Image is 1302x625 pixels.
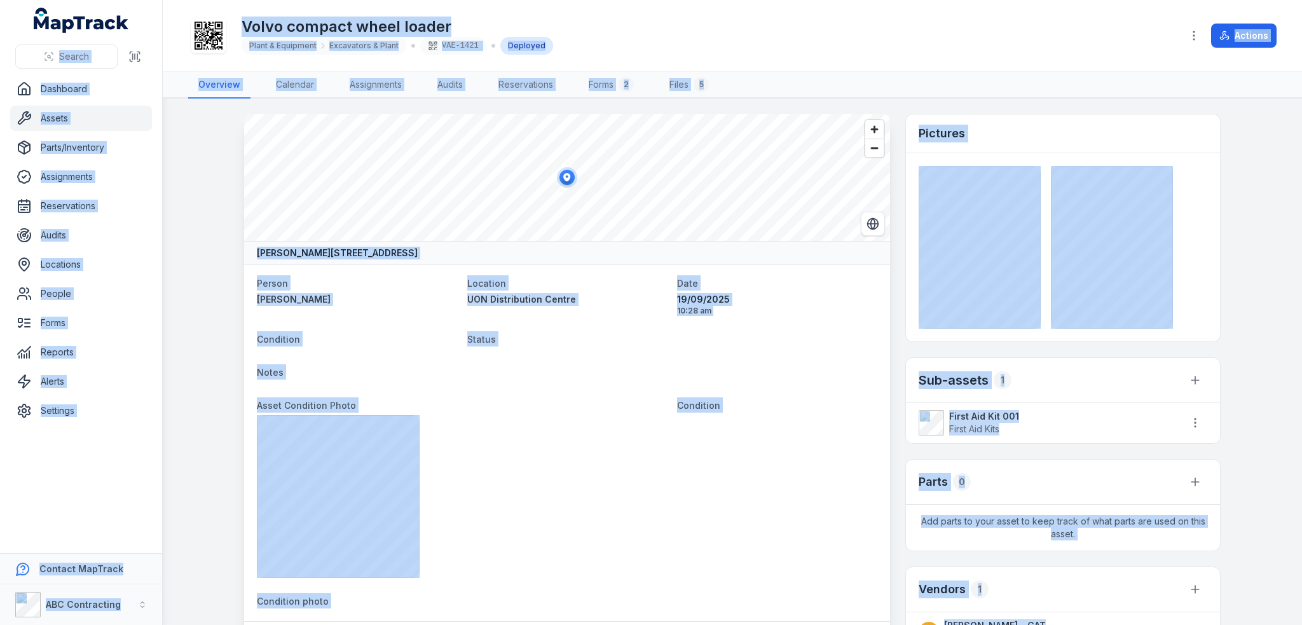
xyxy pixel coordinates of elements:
[339,72,412,99] a: Assignments
[677,293,877,316] time: 19/09/2025, 10:28:01 am
[257,293,457,306] a: [PERSON_NAME]
[10,340,152,365] a: Reports
[919,410,1170,436] a: First Aid Kit 001First Aid Kits
[677,278,698,289] span: Date
[861,212,885,236] button: Switch to Satellite View
[257,400,356,411] span: Asset Condition Photo
[59,50,89,63] span: Search
[919,371,989,389] h2: Sub-assets
[971,580,989,598] div: 1
[467,294,576,305] span: UON Distribution Centre
[488,72,563,99] a: Reservations
[10,369,152,394] a: Alerts
[865,139,884,157] button: Zoom out
[949,410,1170,423] strong: First Aid Kit 001
[10,223,152,248] a: Audits
[10,281,152,306] a: People
[919,473,948,491] h3: Parts
[10,164,152,189] a: Assignments
[579,72,644,99] a: Forms2
[10,310,152,336] a: Forms
[659,72,719,99] a: Files5
[266,72,324,99] a: Calendar
[694,77,709,92] div: 5
[10,252,152,277] a: Locations
[39,563,123,574] strong: Contact MapTrack
[188,72,250,99] a: Overview
[10,106,152,131] a: Assets
[244,114,890,241] canvas: Map
[949,423,999,434] span: First Aid Kits
[619,77,634,92] div: 2
[10,135,152,160] a: Parts/Inventory
[34,8,129,33] a: MapTrack
[242,17,553,37] h1: Volvo compact wheel loader
[420,37,486,55] div: VAE-1421
[500,37,553,55] div: Deployed
[677,306,877,316] span: 10:28 am
[953,473,971,491] div: 0
[919,125,965,142] h3: Pictures
[467,278,506,289] span: Location
[919,580,966,598] h3: Vendors
[467,293,668,306] a: UON Distribution Centre
[10,193,152,219] a: Reservations
[15,45,118,69] button: Search
[906,505,1220,551] span: Add parts to your asset to keep track of what parts are used on this asset.
[10,398,152,423] a: Settings
[46,599,121,610] strong: ABC Contracting
[994,371,1011,389] div: 1
[10,76,152,102] a: Dashboard
[329,41,399,51] span: Excavators & Plant
[249,41,317,51] span: Plant & Equipment
[427,72,473,99] a: Audits
[865,120,884,139] button: Zoom in
[257,278,288,289] span: Person
[257,334,300,345] span: Condition
[257,367,284,378] span: Notes
[257,247,418,259] strong: [PERSON_NAME][STREET_ADDRESS]
[677,400,720,411] span: Condition
[1211,24,1277,48] button: Actions
[257,596,329,607] span: Condition photo
[677,293,877,306] span: 19/09/2025
[467,334,496,345] span: Status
